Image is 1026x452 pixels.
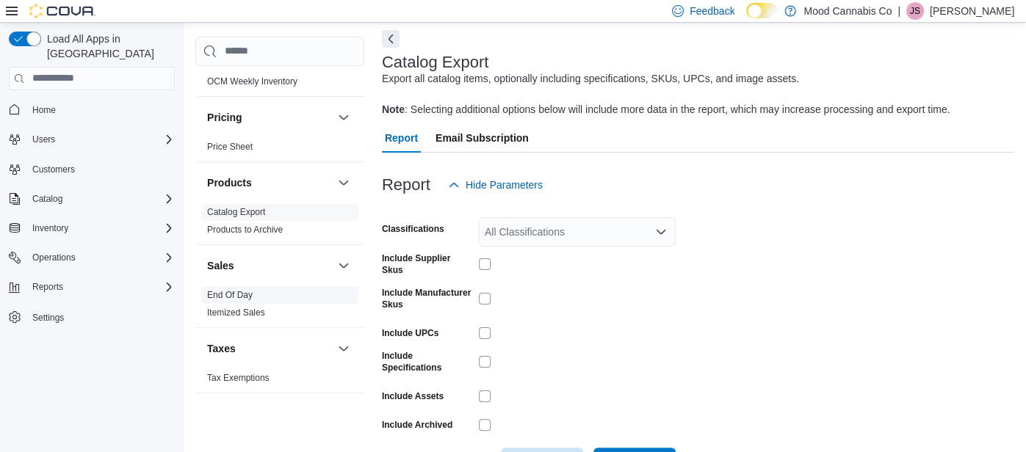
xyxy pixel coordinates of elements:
[207,258,332,273] button: Sales
[3,306,181,327] button: Settings
[195,203,364,244] div: Products
[746,3,777,18] input: Dark Mode
[32,134,55,145] span: Users
[26,219,175,237] span: Inventory
[382,287,473,310] label: Include Manufacturer Skus
[26,249,82,266] button: Operations
[382,252,473,276] label: Include Supplier Skus
[207,206,265,218] span: Catalog Export
[26,190,175,208] span: Catalog
[3,129,181,150] button: Users
[382,54,488,71] h3: Catalog Export
[207,290,253,300] a: End Of Day
[207,142,253,152] a: Price Sheet
[195,369,364,393] div: Taxes
[655,226,667,238] button: Open list of options
[207,76,297,87] a: OCM Weekly Inventory
[207,175,332,190] button: Products
[207,225,283,235] a: Products to Archive
[930,2,1014,20] p: [PERSON_NAME]
[335,174,353,192] button: Products
[9,93,175,366] nav: Complex example
[26,101,175,119] span: Home
[32,104,56,116] span: Home
[746,18,747,19] span: Dark Mode
[442,170,549,200] button: Hide Parameters
[207,372,270,384] span: Tax Exemptions
[29,4,95,18] img: Cova
[382,419,452,431] label: Include Archived
[897,2,900,20] p: |
[906,2,924,20] div: Jazmine Strand
[382,176,430,194] h3: Report
[41,32,175,61] span: Load All Apps in [GEOGRAPHIC_DATA]
[26,161,81,178] a: Customers
[690,4,734,18] span: Feedback
[26,160,175,178] span: Customers
[26,278,175,296] span: Reports
[207,224,283,236] span: Products to Archive
[207,110,332,125] button: Pricing
[335,340,353,357] button: Taxes
[382,30,400,48] button: Next
[26,131,175,148] span: Users
[910,2,920,20] span: JS
[3,218,181,238] button: Inventory
[32,193,62,205] span: Catalog
[207,207,265,217] a: Catalog Export
[3,277,181,297] button: Reports
[195,138,364,161] div: Pricing
[207,141,253,153] span: Price Sheet
[803,2,892,20] p: Mood Cannabis Co
[3,189,181,209] button: Catalog
[382,350,473,373] label: Include Specifications
[3,99,181,120] button: Home
[207,289,253,301] span: End Of Day
[382,327,438,339] label: Include UPCs
[466,178,543,192] span: Hide Parameters
[382,71,950,117] div: Export all catalog items, optionally including specifications, SKUs, UPCs, and image assets. : Se...
[207,373,270,383] a: Tax Exemptions
[335,257,353,274] button: Sales
[26,190,68,208] button: Catalog
[207,175,252,190] h3: Products
[335,109,353,126] button: Pricing
[382,223,444,235] label: Classifications
[26,219,74,237] button: Inventory
[26,307,175,326] span: Settings
[26,131,61,148] button: Users
[32,281,63,293] span: Reports
[382,103,405,115] b: Note
[32,312,64,324] span: Settings
[195,286,364,327] div: Sales
[26,278,69,296] button: Reports
[32,252,76,263] span: Operations
[26,309,70,327] a: Settings
[3,247,181,268] button: Operations
[207,258,234,273] h3: Sales
[436,123,529,153] span: Email Subscription
[32,222,68,234] span: Inventory
[382,390,444,402] label: Include Assets
[207,110,242,125] h3: Pricing
[26,101,62,119] a: Home
[207,307,265,318] span: Itemized Sales
[385,123,418,153] span: Report
[195,73,364,96] div: OCM
[32,164,75,175] span: Customers
[207,307,265,318] a: Itemized Sales
[207,341,236,356] h3: Taxes
[3,158,181,180] button: Customers
[207,341,332,356] button: Taxes
[26,249,175,266] span: Operations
